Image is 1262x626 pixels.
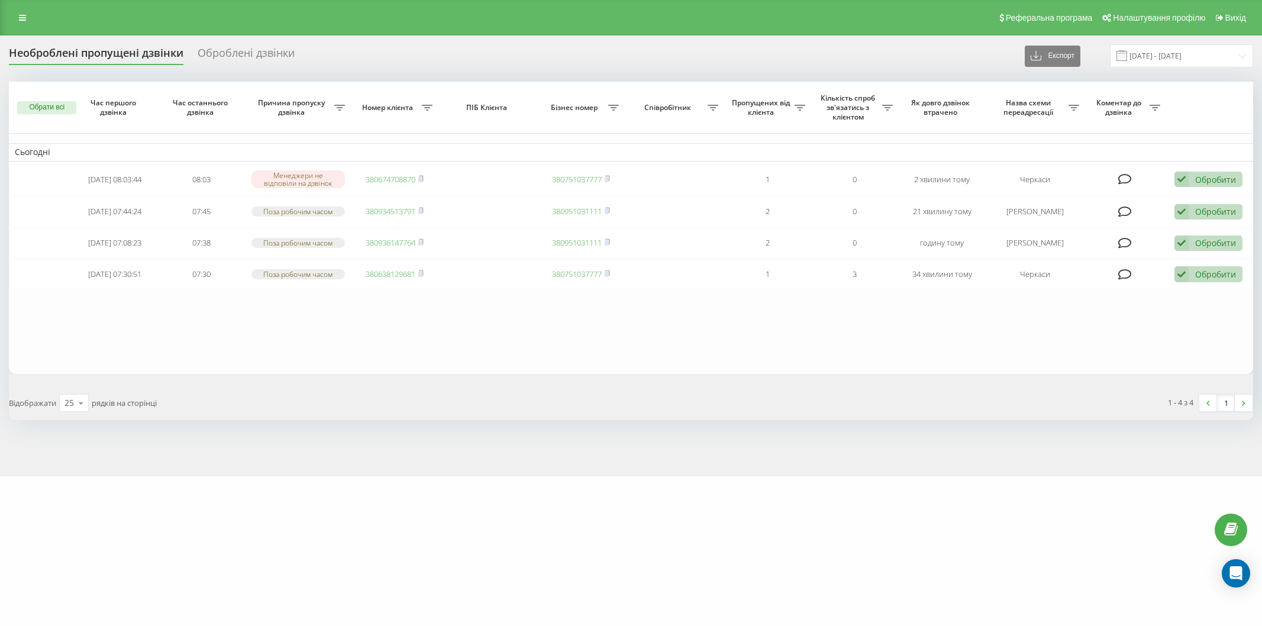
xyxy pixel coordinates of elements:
[198,47,295,65] div: Оброблені дзвінки
[724,197,811,226] td: 2
[357,103,421,112] span: Номер клієнта
[71,164,158,195] td: [DATE] 08:03:44
[899,197,986,226] td: 21 хвилину тому
[448,103,527,112] span: ПІБ Клієнта
[811,260,898,289] td: 3
[1217,395,1235,411] a: 1
[811,197,898,226] td: 0
[899,260,986,289] td: 34 хвилини тому
[544,103,608,112] span: Бізнес номер
[366,174,415,185] a: 380674708870
[71,260,158,289] td: [DATE] 07:30:51
[158,197,245,226] td: 07:45
[1225,13,1246,22] span: Вихід
[724,260,811,289] td: 1
[251,206,345,217] div: Поза робочим часом
[1168,396,1193,408] div: 1 - 4 з 4
[251,98,335,117] span: Причина пропуску дзвінка
[899,164,986,195] td: 2 хвилини тому
[71,197,158,226] td: [DATE] 07:44:24
[986,260,1085,289] td: Черкаси
[158,260,245,289] td: 07:30
[552,206,602,217] a: 380951031111
[631,103,708,112] span: Співробітник
[251,238,345,248] div: Поза робочим часом
[92,398,157,408] span: рядків на сторінці
[724,164,811,195] td: 1
[71,228,158,257] td: [DATE] 07:08:23
[366,269,415,279] a: 380638129681
[158,164,245,195] td: 08:03
[64,397,74,409] div: 25
[9,47,183,65] div: Необроблені пропущені дзвінки
[9,143,1253,161] td: Сьогодні
[251,170,345,188] div: Менеджери не відповіли на дзвінок
[552,237,602,248] a: 380951031111
[1113,13,1205,22] span: Налаштування профілю
[1195,269,1236,280] div: Обробити
[1195,206,1236,217] div: Обробити
[1195,237,1236,249] div: Обробити
[986,228,1085,257] td: [PERSON_NAME]
[908,98,976,117] span: Як довго дзвінок втрачено
[992,98,1069,117] span: Назва схеми переадресації
[899,228,986,257] td: годину тому
[17,101,76,114] button: Обрати всі
[1025,46,1080,67] button: Експорт
[366,206,415,217] a: 380934513791
[81,98,149,117] span: Час першого дзвінка
[366,237,415,248] a: 380936147764
[158,228,245,257] td: 07:38
[168,98,235,117] span: Час останнього дзвінка
[724,228,811,257] td: 2
[817,93,882,121] span: Кількість спроб зв'язатись з клієнтом
[811,228,898,257] td: 0
[986,197,1085,226] td: [PERSON_NAME]
[552,174,602,185] a: 380751037777
[1195,174,1236,185] div: Обробити
[251,269,345,279] div: Поза робочим часом
[552,269,602,279] a: 380751037777
[811,164,898,195] td: 0
[986,164,1085,195] td: Черкаси
[9,398,56,408] span: Відображати
[730,98,795,117] span: Пропущених від клієнта
[1006,13,1093,22] span: Реферальна програма
[1222,559,1250,588] div: Open Intercom Messenger
[1091,98,1150,117] span: Коментар до дзвінка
